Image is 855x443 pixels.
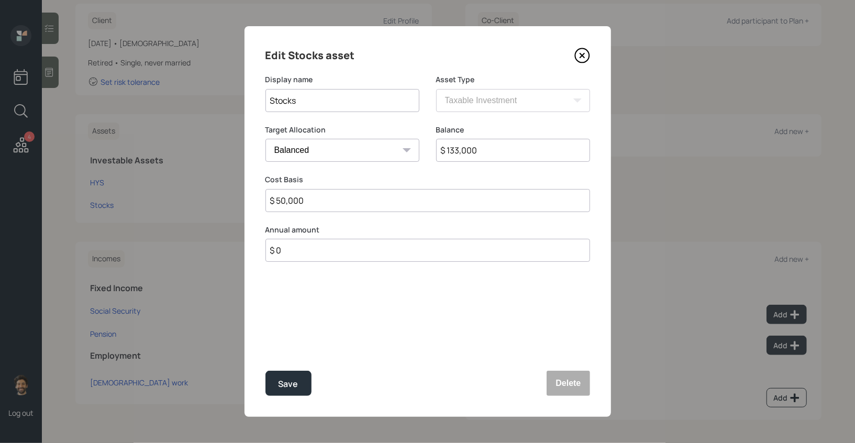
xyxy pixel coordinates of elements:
[265,74,419,85] label: Display name
[436,74,590,85] label: Asset Type
[265,174,590,185] label: Cost Basis
[265,371,312,396] button: Save
[265,47,355,64] h4: Edit Stocks asset
[265,225,590,235] label: Annual amount
[547,371,590,396] button: Delete
[265,125,419,135] label: Target Allocation
[436,125,590,135] label: Balance
[279,377,298,391] div: Save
